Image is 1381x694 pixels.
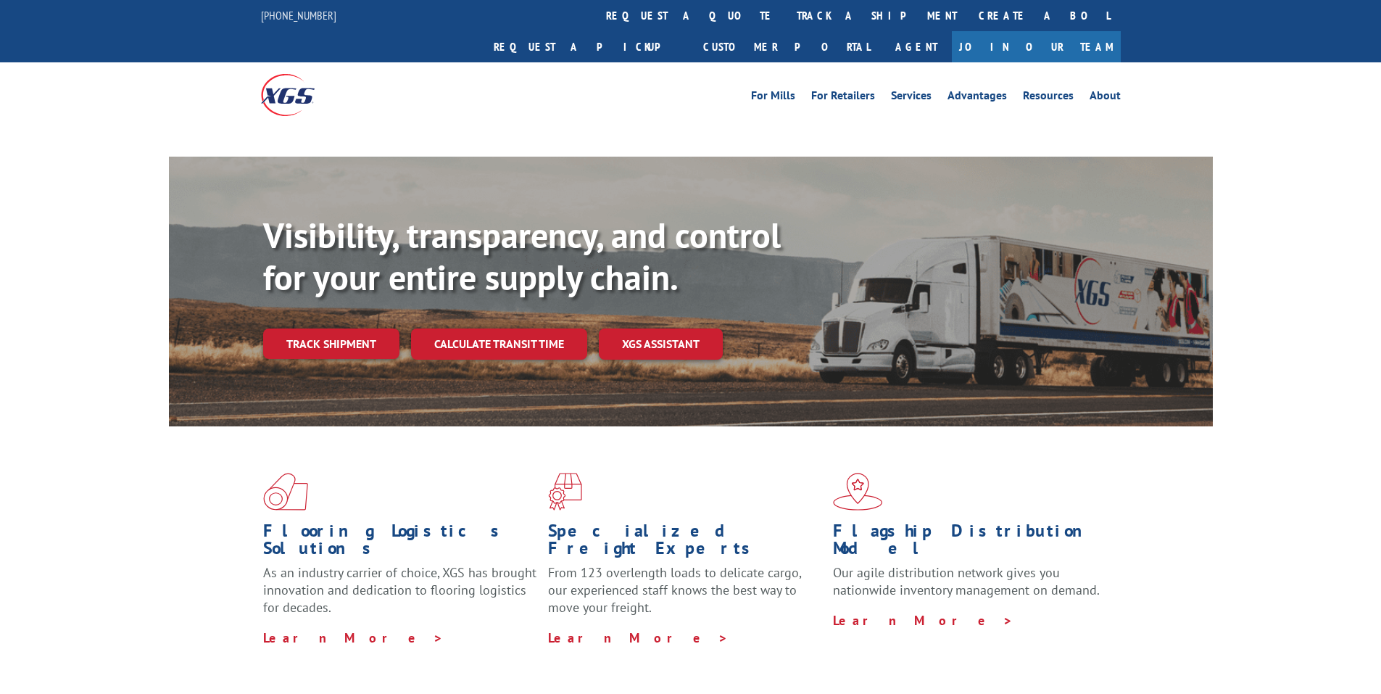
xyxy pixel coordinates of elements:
a: Calculate transit time [411,329,587,360]
a: Advantages [947,90,1007,106]
img: xgs-icon-flagship-distribution-model-red [833,473,883,511]
a: For Mills [751,90,795,106]
h1: Flooring Logistics Solutions [263,522,537,564]
a: Customer Portal [692,31,881,62]
a: Join Our Team [952,31,1121,62]
img: xgs-icon-total-supply-chain-intelligence-red [263,473,308,511]
b: Visibility, transparency, and control for your entire supply chain. [263,212,781,300]
a: For Retailers [811,90,875,106]
h1: Flagship Distribution Model [833,522,1107,564]
a: Resources [1023,90,1074,106]
span: Our agile distribution network gives you nationwide inventory management on demand. [833,564,1100,598]
a: XGS ASSISTANT [599,329,723,360]
img: xgs-icon-focused-on-flooring-red [548,473,582,511]
a: Track shipment [263,329,399,359]
a: Learn More > [548,629,729,646]
p: From 123 overlength loads to delicate cargo, our experienced staff knows the best way to move you... [548,564,822,629]
a: Agent [881,31,952,62]
a: [PHONE_NUMBER] [261,8,336,22]
a: Services [891,90,932,106]
a: Request a pickup [483,31,692,62]
a: About [1090,90,1121,106]
a: Learn More > [263,629,444,646]
h1: Specialized Freight Experts [548,522,822,564]
a: Learn More > [833,612,1013,629]
span: As an industry carrier of choice, XGS has brought innovation and dedication to flooring logistics... [263,564,536,616]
